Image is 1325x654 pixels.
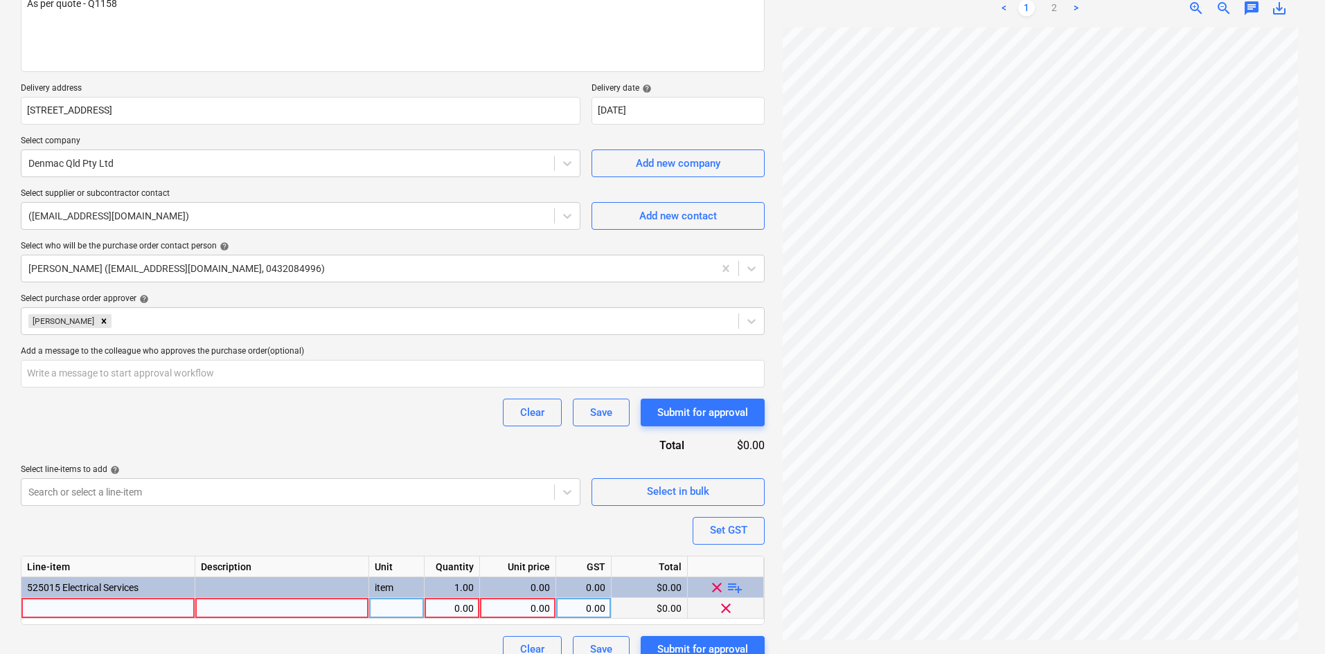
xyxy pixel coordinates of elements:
div: Select purchase order approver [21,293,765,305]
div: Select line-items to add [21,464,580,475]
button: Submit for approval [641,399,765,426]
div: Total [585,437,706,453]
div: Clear [520,403,544,421]
button: Clear [503,399,562,426]
div: Add new contact [639,207,717,225]
span: playlist_add [727,579,743,595]
div: [PERSON_NAME] [28,314,96,328]
div: Save [590,403,612,421]
div: Delivery date [592,83,765,94]
span: help [217,242,229,251]
div: 0.00 [430,598,474,619]
input: Delivery date not specified [592,97,765,125]
div: Unit price [480,556,556,577]
span: help [639,84,652,93]
div: Unit [369,556,425,577]
input: Delivery address [21,97,580,125]
div: Select in bulk [647,482,709,500]
iframe: Chat Widget [1256,588,1325,654]
div: Remove Jason Escobar [96,314,112,328]
div: 0.00 [562,598,605,619]
div: Description [195,556,369,577]
div: Add a message to the colleague who approves the purchase order (optional) [21,346,765,357]
span: clear [718,599,734,616]
button: Add new company [592,149,765,177]
div: $0.00 [612,577,688,598]
span: 525015 Electrical Services [27,582,139,593]
div: Submit for approval [657,403,748,421]
div: 1.00 [430,577,474,598]
button: Set GST [693,517,765,545]
span: clear [709,579,725,595]
div: $0.00 [612,598,688,619]
input: Write a message to start approval workflow [21,360,765,388]
div: Line-item [21,556,195,577]
span: help [107,465,120,475]
p: Delivery address [21,83,580,97]
button: Save [573,399,630,426]
button: Select in bulk [592,478,765,506]
div: Set GST [710,521,747,539]
div: Total [612,556,688,577]
div: 0.00 [486,598,550,619]
div: $0.00 [706,437,765,453]
span: help [136,294,149,304]
p: Select company [21,136,580,149]
div: Add new company [636,154,720,172]
button: Add new contact [592,202,765,230]
div: 0.00 [562,577,605,598]
div: Select who will be the purchase order contact person [21,241,765,252]
div: 0.00 [486,577,550,598]
p: Select supplier or subcontractor contact [21,188,580,202]
div: GST [556,556,612,577]
div: Quantity [425,556,480,577]
div: item [369,577,425,598]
